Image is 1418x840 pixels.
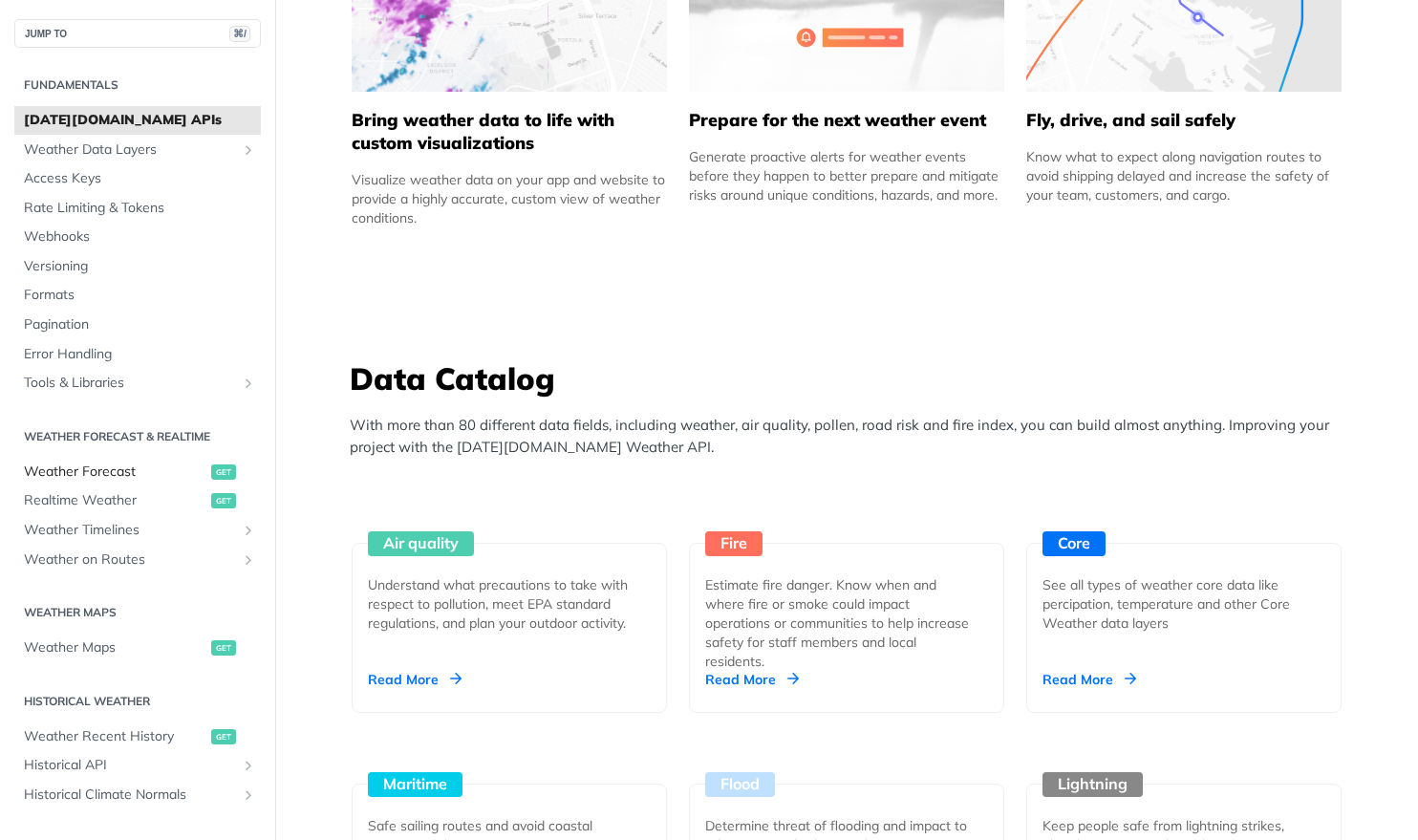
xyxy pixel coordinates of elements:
span: Weather Data Layers [24,140,236,160]
span: Pagination [24,315,256,334]
span: Historical Climate Normals [24,786,236,805]
h2: Fundamentals [14,76,261,94]
span: Historical API [24,756,236,775]
span: Tools & Libraries [24,374,236,393]
div: Lightning [1042,772,1143,797]
span: get [211,493,236,508]
div: Core [1042,531,1106,556]
span: Weather Maps [24,638,206,657]
div: Flood [705,772,775,797]
h5: Fly, drive, and sail safely [1026,109,1342,132]
h5: Bring weather data to life with custom visualizations [352,109,667,155]
a: Weather Data LayersShow subpages for Weather Data Layers [14,136,261,164]
div: See all types of weather core data like percipation, temperature and other Core Weather data layers [1042,575,1310,633]
h5: Prepare for the next weather event [689,109,1004,132]
div: Maritime [368,772,462,797]
div: Know what to expect along navigation routes to avoid shipping delayed and increase the safety of ... [1026,147,1342,205]
span: Webhooks [24,227,256,247]
span: get [211,464,236,480]
h2: Weather Maps [14,604,261,621]
h2: Historical Weather [14,693,261,710]
a: Versioning [14,252,261,281]
a: Realtime Weatherget [14,486,261,515]
span: [DATE][DOMAIN_NAME] APIs [24,111,256,130]
a: Rate Limiting & Tokens [14,194,261,223]
p: With more than 80 different data fields, including weather, air quality, pollen, road risk and fi... [350,415,1353,458]
a: Error Handling [14,340,261,369]
button: Show subpages for Weather Timelines [241,523,256,538]
a: Air quality Understand what precautions to take with respect to pollution, meet EPA standard regu... [344,472,675,713]
span: Rate Limiting & Tokens [24,199,256,218]
div: Generate proactive alerts for weather events before they happen to better prepare and mitigate ri... [689,147,1004,205]
a: Historical Climate NormalsShow subpages for Historical Climate Normals [14,781,261,809]
a: [DATE][DOMAIN_NAME] APIs [14,106,261,135]
span: Weather Timelines [24,521,236,540]
h3: Data Catalog [350,357,1353,399]
a: Weather Recent Historyget [14,722,261,751]
a: Tools & LibrariesShow subpages for Tools & Libraries [14,369,261,398]
div: Read More [1042,670,1136,689]
a: Weather Forecastget [14,458,261,486]
div: Understand what precautions to take with respect to pollution, meet EPA standard regulations, and... [368,575,635,633]
button: Show subpages for Historical Climate Normals [241,787,256,803]
span: Weather Forecast [24,463,206,482]
a: Core See all types of weather core data like percipation, temperature and other Core Weather data... [1019,472,1349,713]
span: Weather on Routes [24,550,236,570]
div: Air quality [368,531,474,556]
span: get [211,729,236,744]
a: Webhooks [14,223,261,251]
a: Access Keys [14,164,261,193]
span: Error Handling [24,345,256,364]
span: Realtime Weather [24,491,206,510]
span: Versioning [24,257,256,276]
span: ⌘/ [229,26,250,42]
a: Historical APIShow subpages for Historical API [14,751,261,780]
div: Fire [705,531,763,556]
div: Read More [705,670,799,689]
span: Access Keys [24,169,256,188]
span: get [211,640,236,656]
button: Show subpages for Weather on Routes [241,552,256,568]
a: Fire Estimate fire danger. Know when and where fire or smoke could impact operations or communiti... [681,472,1012,713]
a: Weather TimelinesShow subpages for Weather Timelines [14,516,261,545]
a: Formats [14,281,261,310]
button: Show subpages for Weather Data Layers [241,142,256,158]
button: Show subpages for Tools & Libraries [241,376,256,391]
h2: Weather Forecast & realtime [14,428,261,445]
div: Visualize weather data on your app and website to provide a highly accurate, custom view of weath... [352,170,667,227]
span: Weather Recent History [24,727,206,746]
a: Weather on RoutesShow subpages for Weather on Routes [14,546,261,574]
button: Show subpages for Historical API [241,758,256,773]
a: Weather Mapsget [14,634,261,662]
div: Read More [368,670,462,689]
button: JUMP TO⌘/ [14,19,261,48]
span: Formats [24,286,256,305]
a: Pagination [14,311,261,339]
div: Estimate fire danger. Know when and where fire or smoke could impact operations or communities to... [705,575,973,671]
